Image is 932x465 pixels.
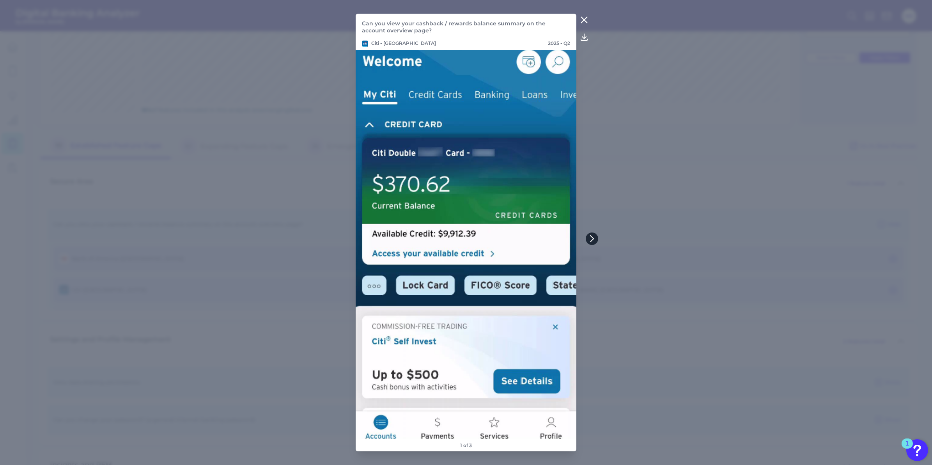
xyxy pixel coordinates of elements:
[362,40,436,47] p: Citi - [GEOGRAPHIC_DATA]
[362,20,571,34] p: Can you view your cashback / rewards balance summary on the account overview page?
[905,444,909,454] div: 1
[906,439,928,461] button: Open Resource Center, 1 new notification
[548,40,570,47] p: 2025 - Q2
[356,50,577,439] img: 3081-01-Citi-Bank-US-2025-Q2-CC-MOS.png
[362,41,368,47] img: Citi
[457,439,475,451] footer: 1 of 3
